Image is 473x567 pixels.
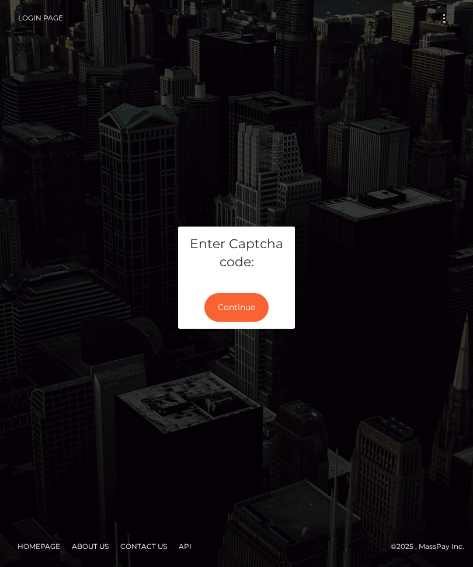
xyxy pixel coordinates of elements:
[18,6,63,30] a: Login Page
[67,537,113,555] a: About Us
[116,537,172,555] a: Contact Us
[433,11,455,26] button: Toggle navigation
[187,235,286,272] h5: Enter Captcha code:
[204,293,269,322] button: Continue
[9,540,464,553] div: © 2025 , MassPay Inc.
[13,537,65,555] a: Homepage
[174,537,196,555] a: API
